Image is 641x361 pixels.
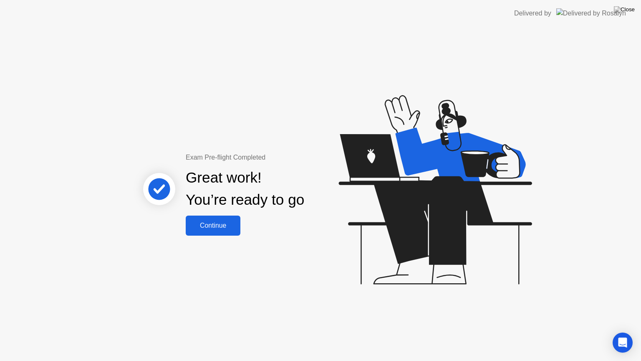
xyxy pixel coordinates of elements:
[186,167,304,211] div: Great work! You’re ready to go
[614,6,635,13] img: Close
[613,333,633,353] div: Open Intercom Messenger
[188,222,238,229] div: Continue
[556,8,626,18] img: Delivered by Rosalyn
[514,8,551,18] div: Delivered by
[186,153,358,163] div: Exam Pre-flight Completed
[186,216,240,236] button: Continue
